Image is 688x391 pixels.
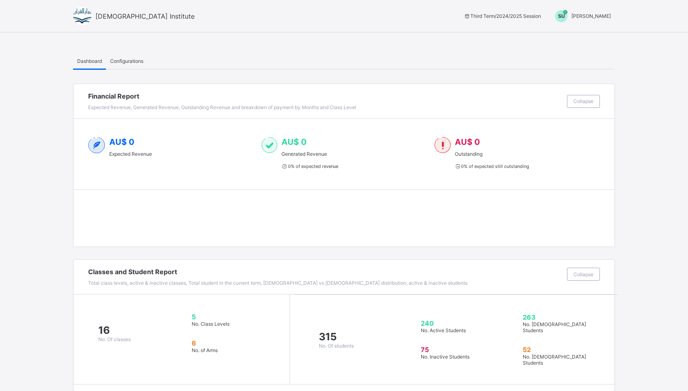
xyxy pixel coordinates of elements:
[523,346,598,354] span: 52
[463,13,541,19] span: session/term information
[421,319,497,327] span: 240
[88,280,467,286] span: Total class levels, active & inactive classes, Total student in the current term, [DEMOGRAPHIC_DA...
[421,354,469,360] span: No. Inactive Students
[88,137,105,153] img: expected-2.4343d3e9d0c965b919479240f3db56ac.svg
[455,163,529,169] span: 0 % of expected still outstanding
[192,321,229,327] span: No. Class Levels
[281,163,338,169] span: 0 % of expected revenue
[573,271,593,277] span: Collapse
[281,137,307,147] span: AU$ 0
[319,343,354,349] span: No. Of students
[523,354,586,366] span: No. [DEMOGRAPHIC_DATA] Students
[109,137,134,147] span: AU$ 0
[192,347,218,353] span: No. of Arms
[523,313,598,321] span: 263
[110,58,143,64] span: Configurations
[421,327,466,333] span: No. Active Students
[98,336,131,342] span: No. Of classes
[558,13,565,19] span: SU
[421,346,497,354] span: 75
[455,137,480,147] span: AU$ 0
[192,339,267,347] span: 6
[435,137,450,153] img: outstanding-1.146d663e52f09953f639664a84e30106.svg
[319,331,354,343] span: 315
[455,151,529,157] span: Outstanding
[98,324,131,336] span: 16
[571,13,611,19] span: [PERSON_NAME]
[88,104,356,110] span: Expected Revenue, Generated Revenue, Outstanding Revenue and breakdown of payment by Months and C...
[192,313,267,321] span: 5
[281,151,338,157] span: Generated Revenue
[88,268,563,276] span: Classes and Student Report
[573,98,593,104] span: Collapse
[109,151,152,157] span: Expected Revenue
[523,321,586,333] span: No. [DEMOGRAPHIC_DATA] Students
[262,137,277,153] img: paid-1.3eb1404cbcb1d3b736510a26bbfa3ccb.svg
[77,58,102,64] span: Dashboard
[95,12,195,20] span: [DEMOGRAPHIC_DATA] Institute
[88,92,563,100] span: Financial Report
